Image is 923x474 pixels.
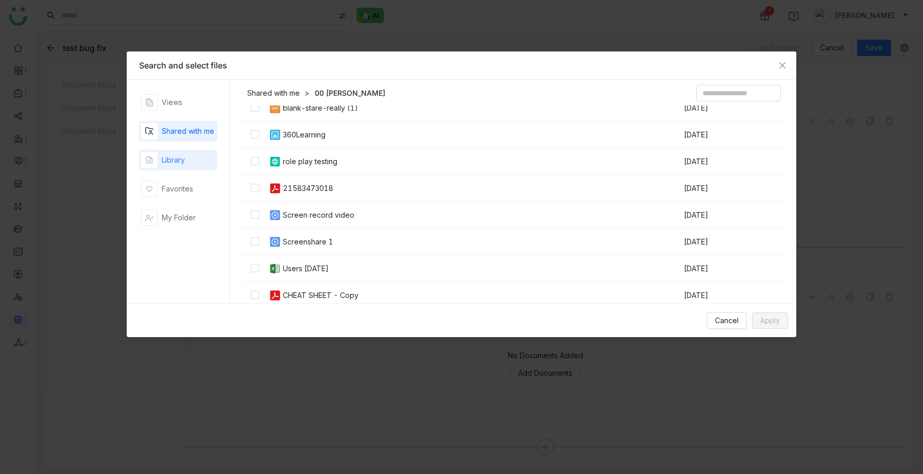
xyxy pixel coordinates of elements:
[269,155,281,168] img: article.svg
[683,148,760,175] td: [DATE]
[283,263,329,274] div: Users [DATE]
[283,236,333,248] div: Screenshare 1
[269,129,281,141] img: png.svg
[269,209,281,221] img: mp4.svg
[269,262,281,275] img: xlsx.svg
[768,51,796,79] button: Close
[683,95,760,121] td: [DATE]
[283,156,337,167] div: role play testing
[269,102,281,114] img: gif.svg
[162,154,185,166] div: Library
[283,209,354,221] div: Screen record video
[683,175,760,202] td: [DATE]
[162,97,182,108] div: Views
[683,255,760,282] td: [DATE]
[162,212,196,223] div: My Folder
[269,182,281,195] img: pdf.svg
[315,88,385,98] a: 00 [PERSON_NAME]
[752,312,788,329] button: Apply
[683,282,760,309] td: [DATE]
[683,229,760,255] td: [DATE]
[247,88,300,98] a: Shared with me
[283,129,326,141] div: 360Learning
[283,183,333,194] div: 21583473018
[715,315,739,326] span: Cancel
[283,102,358,114] div: blank-stare-really (1)
[269,236,281,248] img: mp4.svg
[162,126,214,137] div: Shared with me
[139,60,784,71] div: Search and select files
[683,202,760,229] td: [DATE]
[269,289,281,302] img: pdf.svg
[683,121,760,148] td: [DATE]
[707,312,747,329] button: Cancel
[283,290,358,301] div: CHEAT SHEET - Copy
[162,183,193,195] div: Favorites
